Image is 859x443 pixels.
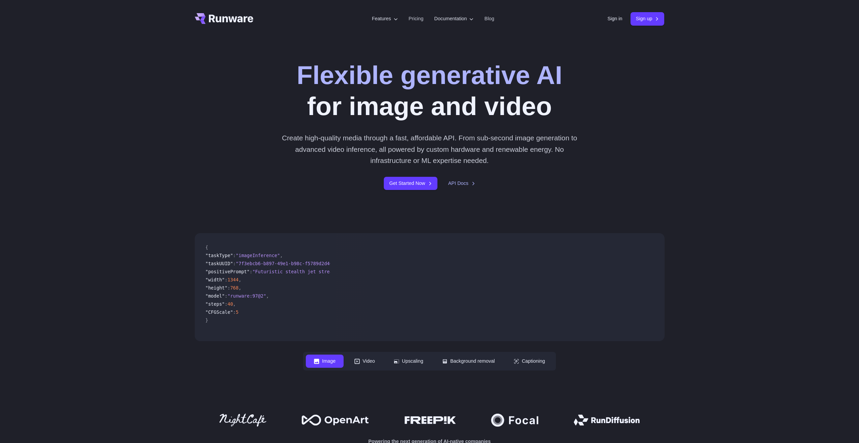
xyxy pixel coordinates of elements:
button: Captioning [506,355,553,368]
span: : [233,309,236,315]
label: Documentation [434,15,474,23]
span: : [225,293,227,299]
button: Background removal [434,355,503,368]
a: Sign up [630,12,665,25]
span: "taskUUID" [206,261,233,266]
span: 768 [230,285,239,290]
span: : [227,285,230,290]
h1: for image and video [297,59,562,121]
span: , [239,285,241,290]
label: Features [372,15,398,23]
span: 40 [227,301,233,307]
span: : [249,269,252,274]
span: "height" [206,285,227,290]
span: , [233,301,236,307]
span: "Futuristic stealth jet streaking through a neon-lit cityscape with glowing purple exhaust" [252,269,504,274]
a: Get Started Now [384,177,437,190]
span: , [239,277,241,282]
span: 1344 [227,277,239,282]
button: Image [306,355,344,368]
span: : [233,253,236,258]
a: API Docs [448,179,475,187]
span: : [233,261,236,266]
span: "imageInference" [236,253,280,258]
a: Blog [484,15,494,23]
span: 5 [236,309,239,315]
strong: Flexible generative AI [297,60,562,89]
button: Video [346,355,383,368]
span: "7f3ebcb6-b897-49e1-b98c-f5789d2d40d7" [236,261,341,266]
a: Sign in [608,15,622,23]
a: Pricing [409,15,424,23]
a: Go to / [195,13,253,24]
span: : [225,277,227,282]
span: "runware:97@2" [227,293,266,299]
span: "steps" [206,301,225,307]
span: "CFGScale" [206,309,233,315]
span: , [280,253,283,258]
span: } [206,317,208,323]
span: "model" [206,293,225,299]
span: , [266,293,269,299]
span: { [206,245,208,250]
span: "taskType" [206,253,233,258]
p: Create high-quality media through a fast, affordable API. From sub-second image generation to adv... [279,132,580,166]
span: "width" [206,277,225,282]
span: : [225,301,227,307]
button: Upscaling [386,355,431,368]
span: "positivePrompt" [206,269,250,274]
